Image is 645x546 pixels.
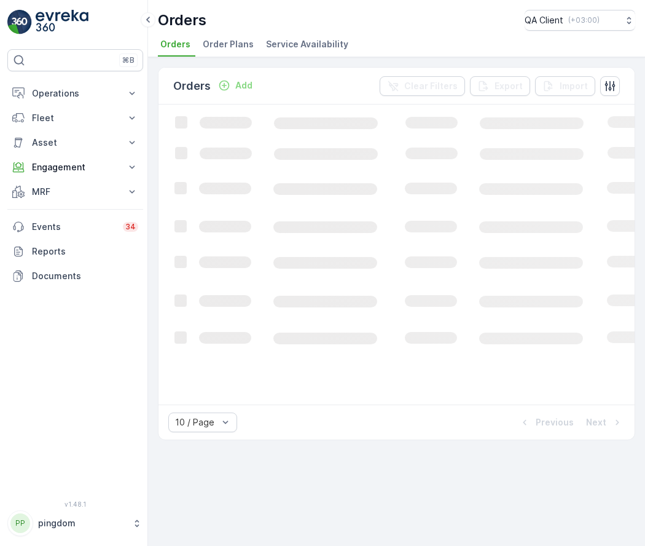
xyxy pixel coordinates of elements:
p: Orders [173,77,211,95]
button: Import [535,76,595,96]
p: Events [32,221,115,233]
img: logo [7,10,32,34]
p: Export [495,80,523,92]
div: PP [10,513,30,533]
button: QA Client(+03:00) [525,10,635,31]
p: Engagement [32,161,119,173]
p: Previous [536,416,574,429]
p: ⌘B [122,55,135,65]
span: Orders [160,38,190,50]
button: MRF [7,180,143,204]
p: Documents [32,270,138,282]
button: Operations [7,81,143,106]
p: Reports [32,245,138,258]
button: Previous [517,415,575,430]
p: MRF [32,186,119,198]
p: Orders [158,10,206,30]
a: Documents [7,264,143,288]
button: Fleet [7,106,143,130]
p: pingdom [38,517,126,529]
button: Asset [7,130,143,155]
p: Asset [32,136,119,149]
p: ( +03:00 ) [568,15,600,25]
button: Engagement [7,155,143,180]
p: Add [235,79,252,92]
a: Events34 [7,215,143,239]
p: Next [586,416,606,429]
button: Clear Filters [380,76,465,96]
p: 34 [125,222,136,232]
button: PPpingdom [7,510,143,536]
span: v 1.48.1 [7,501,143,508]
p: Clear Filters [404,80,458,92]
p: Import [560,80,588,92]
button: Next [585,415,625,430]
a: Reports [7,239,143,264]
p: QA Client [525,14,563,26]
span: Order Plans [203,38,254,50]
p: Operations [32,87,119,100]
img: logo_light-DOdMpM7g.png [36,10,88,34]
button: Export [470,76,530,96]
p: Fleet [32,112,119,124]
span: Service Availability [266,38,348,50]
button: Add [213,78,257,93]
